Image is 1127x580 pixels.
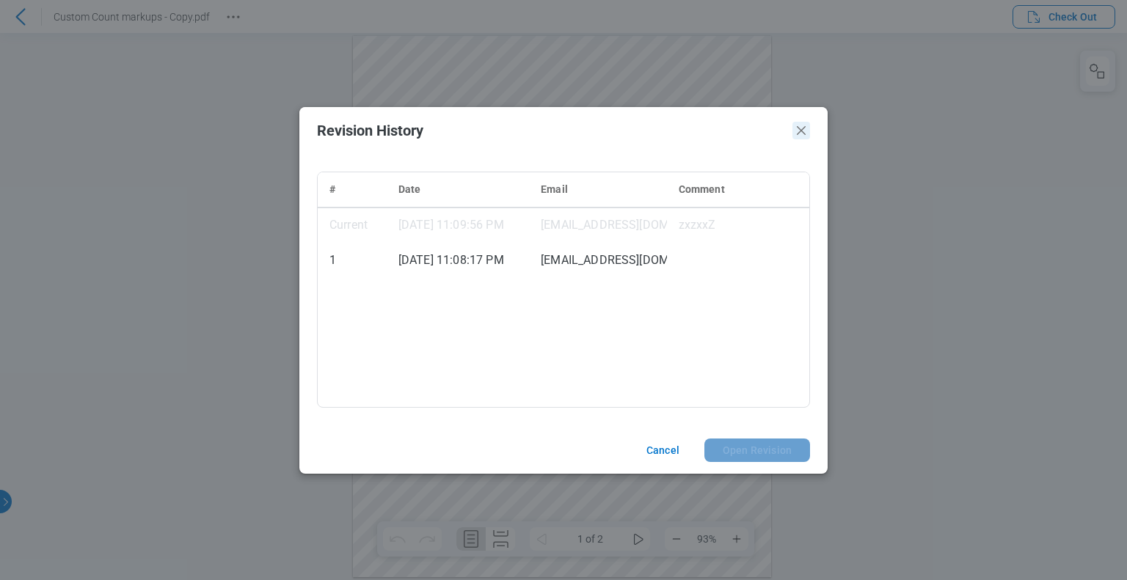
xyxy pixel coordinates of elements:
td: [EMAIL_ADDRESS][DOMAIN_NAME] [529,208,667,243]
button: Cancel [629,438,693,462]
td: 1 [318,243,387,278]
button: Close [792,122,810,139]
h2: Revision History [317,122,787,139]
td: [DATE] 11:09:56 PM [387,208,529,243]
td: [DATE] 11:08:17 PM [387,243,529,278]
button: Open Revision [704,438,810,462]
td: Current [318,208,387,243]
td: [EMAIL_ADDRESS][DOMAIN_NAME] [529,243,667,278]
table: Revision history table [318,172,809,278]
td: zxzxxZ [667,208,809,243]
